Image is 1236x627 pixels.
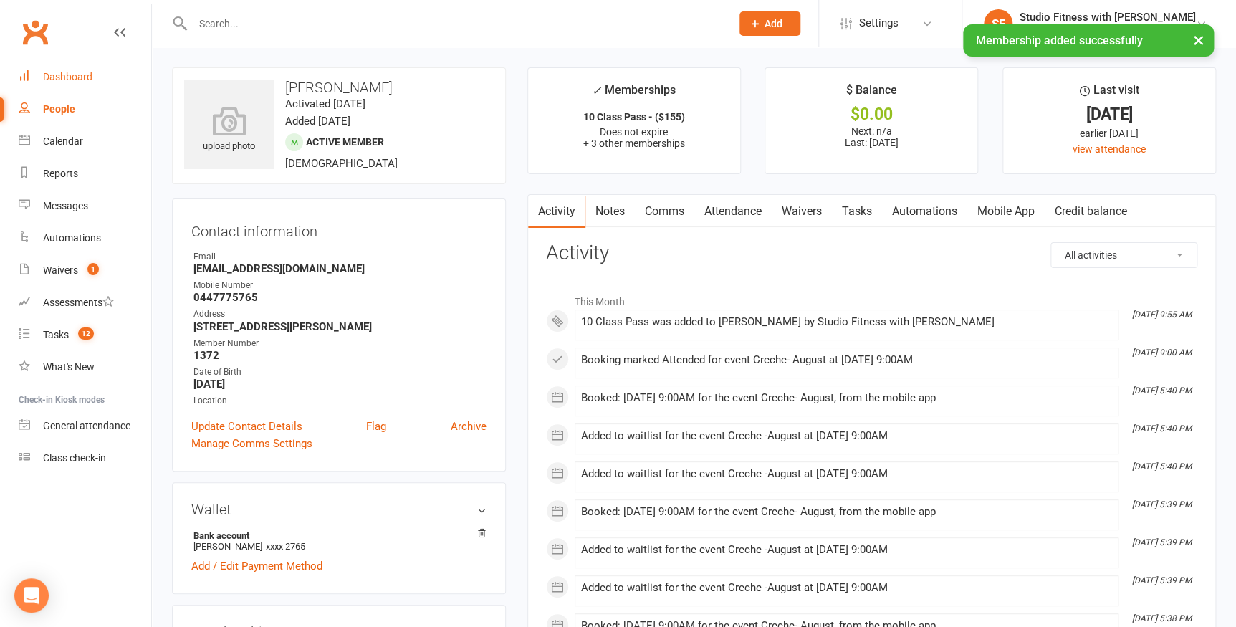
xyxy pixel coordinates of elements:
i: [DATE] 9:00 AM [1132,348,1192,358]
div: Open Intercom Messenger [14,578,49,613]
div: Added to waitlist for the event Creche -August at [DATE] 9:00AM [581,544,1112,556]
a: Automations [19,222,151,254]
i: [DATE] 5:40 PM [1132,461,1192,472]
span: Does not expire [600,126,668,138]
div: Reports [43,168,78,179]
div: earlier [DATE] [1016,125,1202,141]
a: Credit balance [1045,195,1137,228]
a: People [19,93,151,125]
div: Assessments [43,297,114,308]
a: Tasks 12 [19,319,151,351]
a: view attendance [1073,143,1146,155]
span: xxxx 2765 [266,541,305,552]
a: Mobile App [967,195,1045,228]
a: Clubworx [17,14,53,50]
strong: [EMAIL_ADDRESS][DOMAIN_NAME] [193,262,487,275]
a: Comms [635,195,694,228]
div: Email [193,250,487,264]
div: Booking marked Attended for event Creche- August at [DATE] 9:00AM [581,354,1112,366]
div: Mobile Number [193,279,487,292]
a: Activity [528,195,585,228]
a: Notes [585,195,635,228]
a: Archive [451,418,487,435]
div: Address [193,307,487,321]
span: 12 [78,327,94,340]
div: Messages [43,200,88,211]
i: [DATE] 9:55 AM [1132,310,1192,320]
p: Next: n/a Last: [DATE] [778,125,964,148]
span: Active member [306,136,384,148]
div: Class check-in [43,452,106,464]
a: Tasks [832,195,882,228]
div: Member Number [193,337,487,350]
div: Added to waitlist for the event Creche -August at [DATE] 9:00AM [581,468,1112,480]
time: Added [DATE] [285,115,350,128]
div: What's New [43,361,95,373]
i: [DATE] 5:39 PM [1132,575,1192,585]
a: Attendance [694,195,772,228]
i: [DATE] 5:40 PM [1132,423,1192,434]
h3: Activity [546,242,1197,264]
button: Add [739,11,800,36]
i: [DATE] 5:39 PM [1132,499,1192,509]
div: SF [984,9,1012,38]
a: Flag [366,418,386,435]
div: upload photo [184,107,274,154]
a: What's New [19,351,151,383]
button: × [1186,24,1212,55]
strong: [STREET_ADDRESS][PERSON_NAME] [193,320,487,333]
input: Search... [188,14,721,34]
a: Add / Edit Payment Method [191,557,322,575]
a: Dashboard [19,61,151,93]
div: Added to waitlist for the event Creche -August at [DATE] 9:00AM [581,430,1112,442]
div: Membership added successfully [963,24,1214,57]
strong: 0447775765 [193,291,487,304]
div: $ Balance [846,81,897,107]
a: Manage Comms Settings [191,435,312,452]
a: Assessments [19,287,151,319]
div: Location [193,394,487,408]
a: Update Contact Details [191,418,302,435]
div: 10 Class Pass was added to [PERSON_NAME] by Studio Fitness with [PERSON_NAME] [581,316,1112,328]
div: Waivers [43,264,78,276]
div: Booked: [DATE] 9:00AM for the event Creche- August, from the mobile app [581,392,1112,404]
a: Calendar [19,125,151,158]
div: Booked: [DATE] 9:00AM for the event Creche- August, from the mobile app [581,506,1112,518]
time: Activated [DATE] [285,97,365,110]
i: [DATE] 5:38 PM [1132,613,1192,623]
div: [DATE] [1016,107,1202,122]
a: Automations [882,195,967,228]
i: [DATE] 5:40 PM [1132,386,1192,396]
span: + 3 other memberships [583,138,685,149]
div: Date of Birth [193,365,487,379]
li: [PERSON_NAME] [191,528,487,554]
div: People [43,103,75,115]
i: ✓ [592,84,601,97]
span: Settings [859,7,899,39]
div: Automations [43,232,101,244]
strong: 1372 [193,349,487,362]
div: Calendar [43,135,83,147]
strong: Bank account [193,530,479,541]
strong: [DATE] [193,378,487,391]
div: $0.00 [778,107,964,122]
div: Studio Fitness with [PERSON_NAME] [1020,11,1196,24]
span: 1 [87,263,99,275]
div: Fitness with [PERSON_NAME] [1020,24,1196,37]
div: Tasks [43,329,69,340]
a: Class kiosk mode [19,442,151,474]
div: Added to waitlist for the event Creche -August at [DATE] 9:00AM [581,582,1112,594]
h3: [PERSON_NAME] [184,80,494,95]
span: Add [765,18,782,29]
span: [DEMOGRAPHIC_DATA] [285,157,398,170]
a: Waivers 1 [19,254,151,287]
li: This Month [546,287,1197,310]
div: Memberships [592,81,676,107]
strong: 10 Class Pass - ($155) [583,111,685,123]
a: Messages [19,190,151,222]
div: Last visit [1079,81,1139,107]
h3: Wallet [191,502,487,517]
h3: Contact information [191,218,487,239]
a: General attendance kiosk mode [19,410,151,442]
i: [DATE] 5:39 PM [1132,537,1192,547]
